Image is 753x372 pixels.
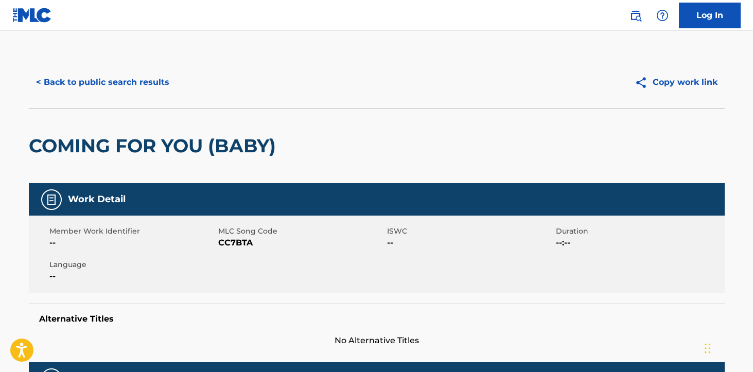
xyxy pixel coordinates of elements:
iframe: Chat Widget [702,323,753,372]
span: ISWC [387,226,553,237]
span: Duration [556,226,722,237]
img: search [629,9,642,22]
span: -- [49,237,216,249]
img: help [656,9,669,22]
button: < Back to public search results [29,69,177,95]
img: MLC Logo [12,8,52,23]
div: Drag [705,333,711,364]
a: Public Search [625,5,646,26]
span: MLC Song Code [218,226,384,237]
span: CC7BTA [218,237,384,249]
h5: Work Detail [68,193,126,205]
span: Member Work Identifier [49,226,216,237]
span: --:-- [556,237,722,249]
span: -- [49,270,216,282]
span: -- [387,237,553,249]
a: Log In [679,3,741,28]
span: No Alternative Titles [29,334,725,347]
img: Work Detail [45,193,58,206]
h5: Alternative Titles [39,314,714,324]
span: Language [49,259,216,270]
img: Copy work link [635,76,653,89]
div: Help [652,5,673,26]
h2: COMING FOR YOU (BABY) [29,134,281,157]
button: Copy work link [627,69,725,95]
